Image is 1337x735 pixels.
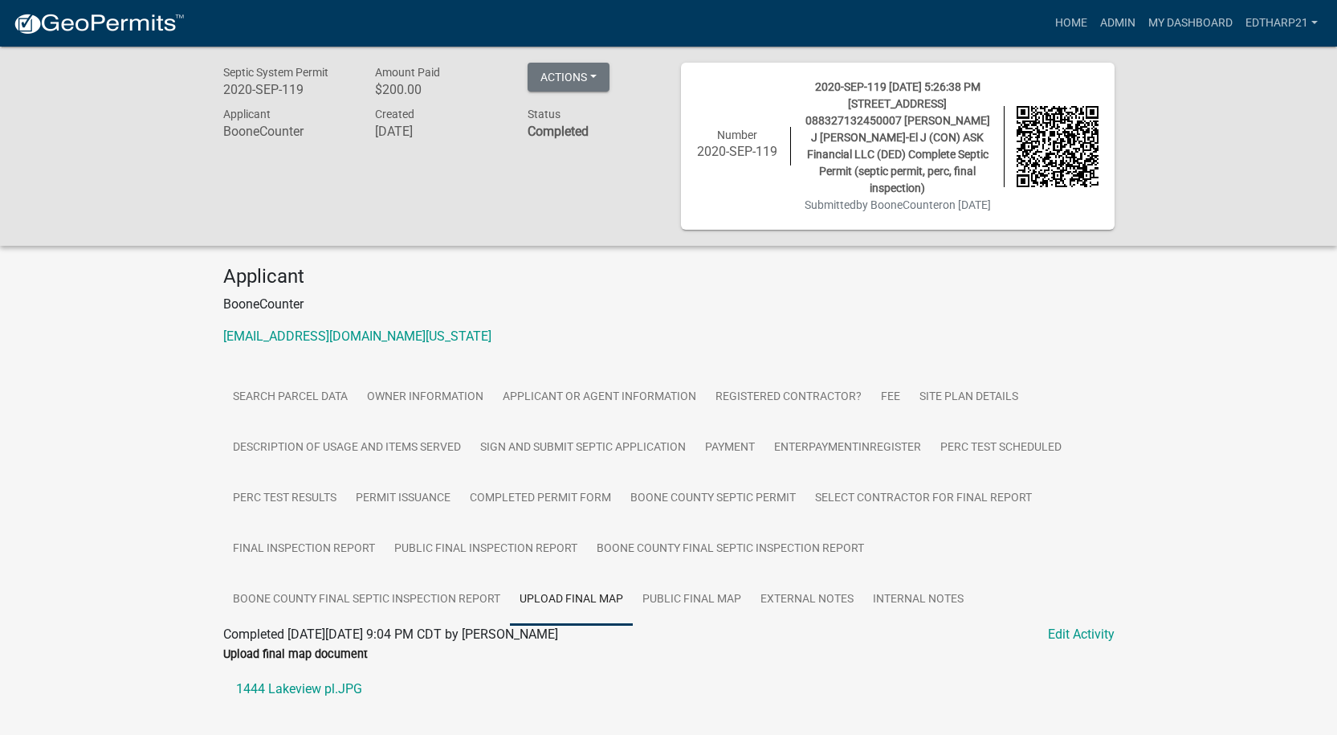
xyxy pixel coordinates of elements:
[346,473,460,525] a: Permit Issuance
[931,423,1071,474] a: Perc Test Scheduled
[223,574,510,626] a: Boone County Final Septic Inspection Report
[375,66,440,79] span: Amount Paid
[510,574,633,626] a: Upload final map
[375,108,414,120] span: Created
[223,108,271,120] span: Applicant
[706,372,871,423] a: Registered Contractor?
[223,423,471,474] a: Description of usage and Items Served
[223,473,346,525] a: Perc Test Results
[375,82,503,97] h6: $200.00
[621,473,805,525] a: Boone County Septic Permit
[493,372,706,423] a: Applicant or Agent Information
[460,473,621,525] a: Completed Permit Form
[1049,8,1094,39] a: Home
[223,649,368,660] label: Upload final map document
[633,574,751,626] a: Public Final Map
[528,124,589,139] strong: Completed
[223,265,1115,288] h4: Applicant
[910,372,1028,423] a: Site Plan Details
[863,574,973,626] a: Internal Notes
[1142,8,1239,39] a: My Dashboard
[1017,106,1099,188] img: QR code
[223,295,1115,314] p: BooneCounter
[223,524,385,575] a: Final Inspection Report
[223,372,357,423] a: Search Parcel Data
[805,473,1041,525] a: Select Contractor for Final Report
[695,423,764,474] a: Payment
[1094,8,1142,39] a: Admin
[805,80,990,194] span: 2020-SEP-119 [DATE] 5:26:38 PM [STREET_ADDRESS] 088327132450007 [PERSON_NAME] J [PERSON_NAME]-El ...
[223,670,1115,708] a: 1444 Lakeview pl.JPG
[1239,8,1324,39] a: EdTharp21
[764,423,931,474] a: EnterPaymentInRegister
[385,524,587,575] a: Public Final Inspection Report
[856,198,943,211] span: by BooneCounter
[375,124,503,139] h6: [DATE]
[223,66,328,79] span: Septic System Permit
[223,124,352,139] h6: BooneCounter
[697,144,779,159] h6: 2020-SEP-119
[1048,625,1115,644] a: Edit Activity
[357,372,493,423] a: Owner Information
[528,63,609,92] button: Actions
[223,329,491,344] a: [EMAIL_ADDRESS][DOMAIN_NAME][US_STATE]
[223,82,352,97] h6: 2020-SEP-119
[223,627,558,642] span: Completed [DATE][DATE] 9:04 PM CDT by [PERSON_NAME]
[805,198,991,211] span: Submitted on [DATE]
[751,574,863,626] a: External Notes
[528,108,560,120] span: Status
[471,423,695,474] a: Sign and Submit Septic Application
[871,372,910,423] a: Fee
[587,524,874,575] a: Boone County Final Septic Inspection Report
[717,129,757,141] span: Number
